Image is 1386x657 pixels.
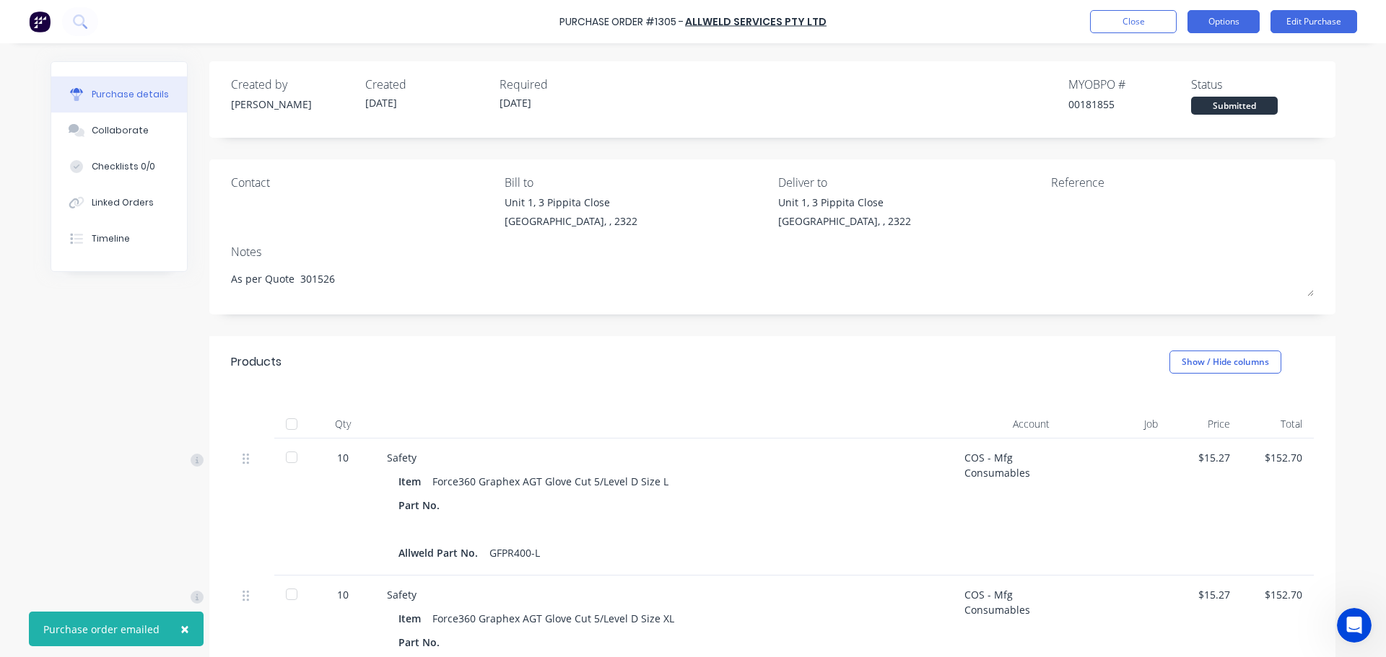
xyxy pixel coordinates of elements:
button: Show / Hide columns [1169,350,1281,374]
div: [GEOGRAPHIC_DATA], , 2322 [505,213,637,229]
div: 2. Alternatively, you can create a , name it something like “Consumables,” and add all the extras... [23,304,225,446]
div: Safety [387,587,941,602]
div: Maricar says… [12,71,277,296]
button: Options [1187,10,1260,33]
div: Status [1191,76,1314,93]
div: MYOB PO # [1068,76,1191,93]
div: Bill to [505,174,767,191]
div: $152.70 [1253,450,1302,465]
button: Gif picker [45,472,57,484]
div: 10 [322,587,364,602]
p: Active 7h ago [70,18,134,32]
div: Thanks for clarifying that! Two things you can do:You can manually add the extras and consumables... [12,71,237,294]
div: Required [500,76,622,93]
button: Emoji picker [22,472,34,484]
div: Price [1169,410,1242,438]
div: Force360 Graphex AGT Glove Cut 5/Level D Size L [432,471,668,492]
div: Reference [1051,174,1314,191]
b: Markup [100,136,144,147]
button: Send a message… [248,467,271,490]
b: Cost [56,136,81,147]
div: thanks [220,28,277,60]
b: Kit [191,305,207,317]
div: Aaron says… [12,28,277,71]
textarea: Message… [12,442,276,467]
div: Allweld Part No. [398,542,489,563]
img: Factory [29,11,51,32]
div: GFPR400-L [489,542,540,563]
div: Safety [387,450,941,465]
li: You can manually add the extras and consumables to the job, and make sure and are visible by clic... [34,108,225,162]
div: COS - Mfg Consumables [953,438,1061,576]
div: Purchase Order #1305 - [559,14,684,30]
div: $15.27 [1181,587,1230,602]
div: Account [953,410,1061,438]
div: Part No. [398,495,451,516]
div: Deliver to [778,174,1041,191]
b: Show/Hide Columns [72,149,185,161]
span: × [180,619,189,639]
button: Home [226,6,253,33]
button: go back [9,6,37,33]
div: Item [398,471,432,492]
div: Purchase order emailed [43,622,160,637]
div: $15.27 [1181,450,1230,465]
div: Part No. [398,632,451,653]
div: Collaborate [92,124,149,137]
div: Purchase details [92,88,169,101]
div: 10 [322,450,364,465]
div: Contact [231,174,494,191]
button: Checklists 0/0 [51,149,187,185]
div: Submitted [1191,97,1278,115]
button: Collaborate [51,113,187,149]
div: Total [1242,410,1314,438]
textarea: As per Quote 301526 [231,264,1314,296]
div: Notes [231,243,1314,260]
div: Close [253,6,279,32]
a: Allweld Services Pty Ltd [685,14,827,29]
button: Purchase details [51,76,187,113]
button: Timeline [51,221,187,257]
div: Created by [231,76,354,93]
div: Unit 1, 3 Pippita Close [778,195,911,210]
button: Close [166,612,204,646]
div: thanks [232,37,266,51]
div: [PERSON_NAME] [231,97,354,112]
div: Qty [310,410,375,438]
div: $152.70 [1253,587,1302,602]
div: Thanks for clarifying that! Two things you can do: [23,80,225,108]
div: [GEOGRAPHIC_DATA], , 2322 [778,213,911,229]
div: Unit 1, 3 Pippita Close [505,195,637,210]
div: Products [231,353,282,371]
button: Edit Purchase [1270,10,1357,33]
img: Profile image for Maricar [41,8,64,31]
div: Timeline [92,232,130,245]
h1: Maricar [70,7,113,18]
iframe: Intercom live chat [1337,608,1372,643]
div: 2. Alternatively, you can create aKit, name it something like “Consumables,” and add all the extr... [12,296,237,454]
div: Maricar says… [12,296,277,486]
div: Job [1061,410,1169,438]
div: Checklists 0/0 [92,160,155,173]
div: Item [398,608,432,629]
div: Linked Orders [92,196,154,209]
div: Force360 Graphex AGT Glove Cut 5/Level D Size XL [432,608,674,629]
button: Close [1090,10,1177,33]
div: Created [365,76,488,93]
div: 00181855 [1068,97,1191,112]
button: Upload attachment [69,472,80,484]
button: Linked Orders [51,185,187,221]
